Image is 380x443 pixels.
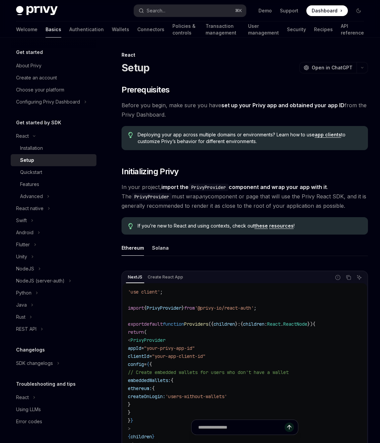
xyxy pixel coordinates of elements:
div: Using LLMs [16,405,41,414]
span: . [281,321,283,327]
div: Rust [16,313,25,321]
div: React [16,132,29,140]
a: Welcome [16,21,37,38]
span: import [128,305,144,311]
a: Transaction management [206,21,240,38]
span: children [243,321,264,327]
h1: Setup [122,62,149,74]
span: appId [128,345,141,351]
span: { [240,321,243,327]
span: React [267,321,281,327]
a: Setup [11,154,96,166]
button: Toggle NodeJS section [11,263,96,275]
span: Providers [184,321,208,327]
a: Connectors [137,21,164,38]
span: from [184,305,195,311]
span: }) [307,321,313,327]
div: REST API [16,325,36,333]
span: { [147,361,149,367]
span: } [128,409,131,416]
span: embeddedWallets: [128,377,171,383]
span: } [128,418,131,424]
span: export [128,321,144,327]
button: Send message [285,423,294,432]
button: Toggle Python section [11,287,96,299]
strong: import the component and wrap your app with it [161,184,327,190]
div: React [122,52,368,58]
a: Policies & controls [172,21,198,38]
span: If you’re new to React and using contexts, check out ! [138,223,361,229]
h5: Troubleshooting and tips [16,380,76,388]
span: = [141,345,144,351]
button: Toggle React section [11,391,96,403]
span: ; [160,289,163,295]
div: NodeJS (server-auth) [16,277,65,285]
div: Create React App [146,273,185,281]
button: Report incorrect code [333,273,342,282]
button: Toggle REST API section [11,323,96,335]
span: 'users-without-wallets' [165,393,227,399]
button: Toggle React section [11,130,96,142]
svg: Tip [128,223,133,229]
span: Initializing Privy [122,166,178,177]
a: Basics [46,21,61,38]
em: any [199,193,208,200]
div: Configuring Privy Dashboard [16,98,80,106]
button: Toggle Java section [11,299,96,311]
span: Dashboard [312,7,337,14]
span: Prerequisites [122,84,169,95]
a: resources [269,223,294,229]
span: } [131,418,133,424]
span: { [144,305,147,311]
button: Toggle Advanced section [11,190,96,202]
div: Setup [20,156,34,164]
button: Toggle Rust section [11,311,96,323]
a: Authentication [69,21,104,38]
span: ; [254,305,256,311]
div: Installation [20,144,43,152]
span: = [144,361,147,367]
span: function [163,321,184,327]
span: ethereum: [128,385,152,391]
span: ( [144,329,147,335]
span: ⌘ K [235,8,242,13]
a: Using LLMs [11,403,96,416]
a: app clients [315,132,341,138]
div: Flutter [16,241,30,249]
a: Error codes [11,416,96,428]
span: 'use client' [128,289,160,295]
div: Features [20,180,39,188]
a: Security [287,21,306,38]
button: Open in ChatGPT [299,62,357,73]
a: Quickstart [11,166,96,178]
button: Toggle Android section [11,227,96,239]
div: Android [16,229,33,237]
button: Toggle Flutter section [11,239,96,251]
span: ReactNode [283,321,307,327]
span: // Create embedded wallets for users who don't have a wallet [128,369,289,375]
button: Toggle SDK changelogs section [11,357,96,369]
svg: Tip [128,132,133,138]
span: default [144,321,163,327]
span: < [128,337,131,343]
span: '@privy-io/react-auth' [195,305,254,311]
input: Ask a question... [198,420,285,435]
span: : [238,321,240,327]
button: Toggle Swift section [11,214,96,227]
div: Error codes [16,418,42,426]
a: User management [248,21,279,38]
button: Ask AI [355,273,364,282]
div: NodeJS [16,265,34,273]
span: { [313,321,315,327]
span: { [152,385,155,391]
span: config [128,361,144,367]
span: In your project, . The must wrap component or page that will use the Privy React SDK, and it is g... [122,182,368,210]
div: Advanced [20,192,43,200]
span: Before you begin, make sure you have from the Privy Dashboard. [122,101,368,119]
code: PrivyProvider [132,193,172,200]
a: Create an account [11,72,96,84]
span: = [149,353,152,359]
code: PrivyProvider [188,184,229,191]
div: Quickstart [20,168,42,176]
div: Unity [16,253,27,261]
